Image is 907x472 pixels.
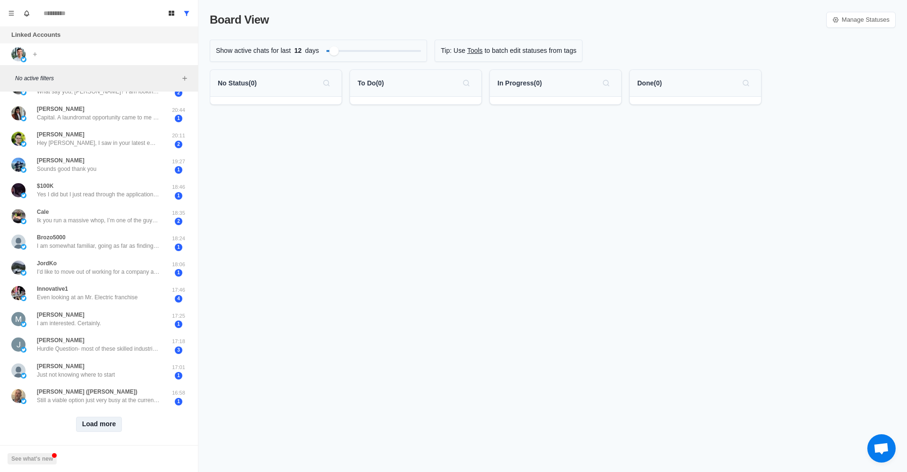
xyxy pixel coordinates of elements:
[37,208,49,216] p: Cale
[21,373,26,379] img: picture
[11,312,26,326] img: picture
[21,244,26,250] img: picture
[21,167,26,173] img: picture
[175,218,182,225] span: 2
[11,363,26,378] img: picture
[11,261,26,275] img: picture
[485,46,577,56] p: to batch edit statuses from tags
[167,209,190,217] p: 18:35
[175,269,182,277] span: 1
[29,49,41,60] button: Add account
[167,235,190,243] p: 18:24
[459,76,474,91] button: Search
[216,46,291,56] p: Show active chats for last
[175,192,182,200] span: 1
[21,90,26,95] img: picture
[37,345,160,353] p: Hurdle Question- most of these skilled industries require a license that comes from certification...
[21,193,26,198] img: picture
[637,78,662,88] p: Done ( 0 )
[167,183,190,191] p: 18:46
[358,78,384,88] p: To Do ( 0 )
[11,209,26,223] img: picture
[37,242,160,250] p: I am somewhat familiar, going as far as finding several on [URL][DOMAIN_NAME], visiting them, con...
[175,244,182,251] span: 1
[37,156,85,165] p: [PERSON_NAME]
[11,132,26,146] img: picture
[329,46,339,56] div: Filter by activity days
[11,30,60,40] p: Linked Accounts
[76,417,122,432] button: Load more
[441,46,465,56] p: Tip: Use
[497,78,542,88] p: In Progress ( 0 )
[37,336,85,345] p: [PERSON_NAME]
[37,139,160,147] p: Hey [PERSON_NAME], I saw in your latest email you referenced having time for [DEMOGRAPHIC_DATA] s...
[37,293,137,302] p: Even looking at an Mr. Electric franchise
[599,76,614,91] button: Search
[21,116,26,121] img: picture
[305,46,319,56] p: days
[167,132,190,140] p: 20:11
[37,396,160,405] p: Still a viable option just very busy at the current time. Thanks for checking in with me though
[175,89,182,97] span: 2
[37,165,96,173] p: Sounds good thank you
[37,87,160,96] p: What say you, [PERSON_NAME]? I am looking at an outside opinion from someone who can think outsid...
[15,74,179,83] p: No active filters
[37,130,85,139] p: [PERSON_NAME]
[867,434,896,463] div: Open chat
[826,12,896,28] a: Manage Statuses
[175,141,182,148] span: 2
[467,46,483,56] a: Tools
[37,216,160,225] p: Ik you run a massive whop, I’m one of the guys building custom whop apps for people like [PERSON_...
[11,183,26,197] img: picture
[167,261,190,269] p: 18:06
[21,321,26,327] img: picture
[21,141,26,147] img: picture
[19,6,34,21] button: Notifications
[738,76,753,91] button: Search
[175,295,182,303] span: 4
[175,320,182,328] span: 1
[11,389,26,403] img: picture
[167,363,190,371] p: 17:01
[21,270,26,276] img: picture
[11,158,26,172] img: picture
[218,78,257,88] p: No Status ( 0 )
[11,235,26,249] img: picture
[179,6,194,21] button: Show all conversations
[11,47,26,61] img: picture
[319,76,334,91] button: Search
[21,219,26,224] img: picture
[179,73,190,84] button: Add filters
[37,113,160,122] p: Capital. A laundromat opportunity came to me recently.
[11,286,26,300] img: picture
[175,372,182,379] span: 1
[167,312,190,320] p: 17:25
[11,337,26,352] img: picture
[175,346,182,354] span: 3
[37,319,101,328] p: I am interested. Certainly.
[37,311,85,319] p: [PERSON_NAME]
[167,337,190,346] p: 17:18
[167,286,190,294] p: 17:46
[4,6,19,21] button: Menu
[175,166,182,174] span: 1
[167,158,190,166] p: 19:27
[37,268,160,276] p: I’d like to move out of working for a company and start building our own thing. [GEOGRAPHIC_DATA]...
[167,389,190,397] p: 16:58
[37,362,85,371] p: [PERSON_NAME]
[37,233,66,242] p: Brozo5000
[291,46,305,56] span: 12
[11,106,26,120] img: picture
[167,106,190,114] p: 20:44
[8,453,57,464] button: See what's new
[37,259,57,268] p: JordKo
[37,105,85,113] p: [PERSON_NAME]
[175,398,182,405] span: 1
[21,57,26,62] img: picture
[37,190,160,199] p: Yes I did but I just read through the application and I’m currently raising capital to reach our ...
[37,388,137,396] p: [PERSON_NAME] ([PERSON_NAME])
[21,347,26,353] img: picture
[210,11,269,28] p: Board View
[37,182,53,190] p: $100K
[21,295,26,301] img: picture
